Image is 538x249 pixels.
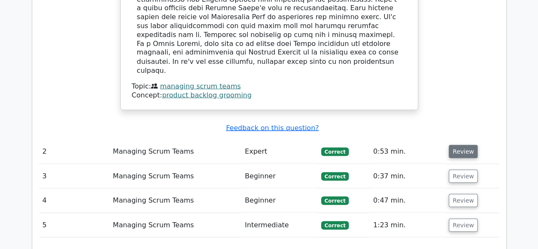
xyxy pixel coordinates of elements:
[109,164,241,188] td: Managing Scrum Teams
[242,164,318,188] td: Beginner
[321,147,349,156] span: Correct
[370,213,445,237] td: 1:23 min.
[39,164,110,188] td: 3
[449,145,478,158] button: Review
[109,188,241,212] td: Managing Scrum Teams
[160,82,241,90] a: managing scrum teams
[132,82,407,91] div: Topic:
[321,221,349,229] span: Correct
[370,139,445,163] td: 0:53 min.
[370,164,445,188] td: 0:37 min.
[242,213,318,237] td: Intermediate
[109,213,241,237] td: Managing Scrum Teams
[321,172,349,180] span: Correct
[449,169,478,183] button: Review
[242,188,318,212] td: Beginner
[109,139,241,163] td: Managing Scrum Teams
[370,188,445,212] td: 0:47 min.
[132,91,407,100] div: Concept:
[39,213,110,237] td: 5
[39,139,110,163] td: 2
[39,188,110,212] td: 4
[321,196,349,205] span: Correct
[242,139,318,163] td: Expert
[449,218,478,232] button: Review
[162,91,251,99] a: product backlog grooming
[226,123,319,132] a: Feedback on this question?
[449,194,478,207] button: Review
